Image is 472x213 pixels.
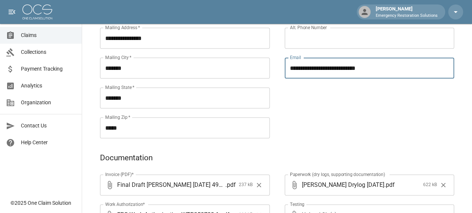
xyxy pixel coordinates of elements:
label: Paperwork (dry logs, supporting documentation) [290,171,385,177]
span: Analytics [21,82,76,90]
span: . pdf [384,180,395,189]
span: Help Center [21,139,76,146]
label: Testing [290,201,304,207]
label: Work Authorization* [105,201,145,207]
span: Final Draft [PERSON_NAME] [DATE] 4956308 (1) [117,180,225,189]
img: ocs-logo-white-transparent.png [22,4,52,19]
span: [PERSON_NAME] Drylog [DATE] [302,180,384,189]
label: Email [290,54,301,61]
div: © 2025 One Claim Solution [10,199,71,207]
label: Alt. Phone Number [290,24,327,31]
span: Claims [21,31,76,39]
span: . pdf [225,180,236,189]
p: Emergency Restoration Solutions [376,13,438,19]
label: Mailing State [105,84,134,90]
button: Clear [438,179,449,191]
span: Organization [21,99,76,106]
button: Clear [253,179,265,191]
div: [PERSON_NAME] [373,5,441,19]
button: open drawer [4,4,19,19]
span: Collections [21,48,76,56]
span: 237 kB [239,181,253,189]
label: Invoice (PDF)* [105,171,134,177]
span: Payment Tracking [21,65,76,73]
label: Mailing Address [105,24,140,31]
span: 622 kB [423,181,437,189]
label: Mailing City [105,54,132,61]
span: Contact Us [21,122,76,130]
label: Mailing Zip [105,114,131,120]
